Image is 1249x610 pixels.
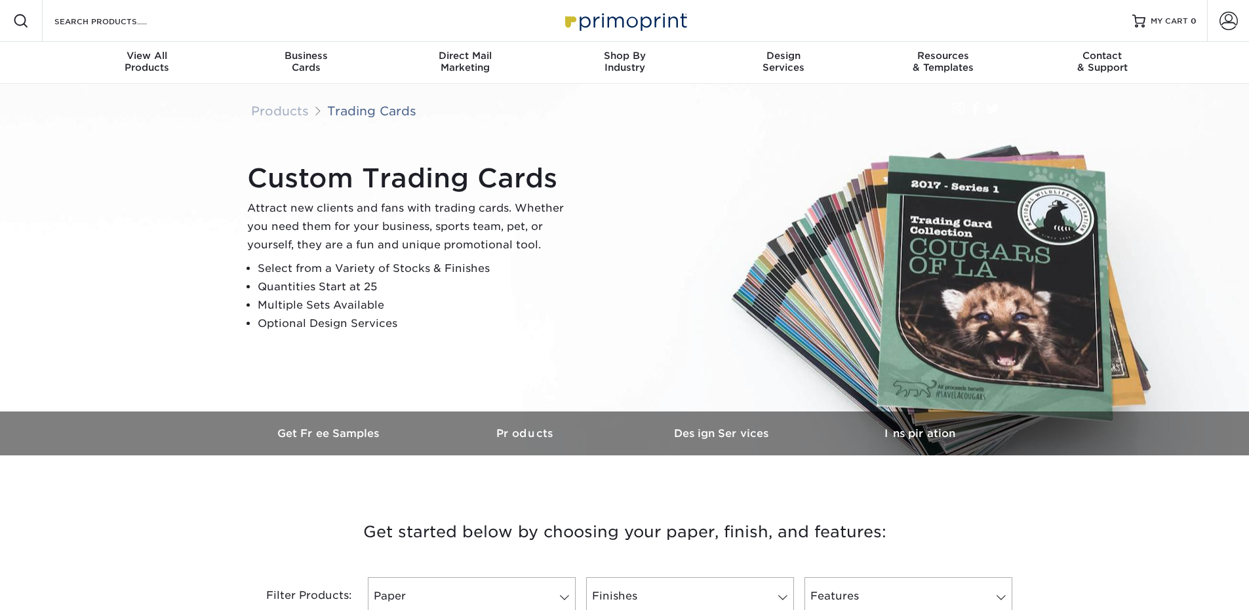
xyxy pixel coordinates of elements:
div: Products [68,50,227,73]
a: Inspiration [822,411,1018,455]
div: & Support [1023,50,1182,73]
span: Shop By [545,50,704,62]
span: Design [704,50,863,62]
span: Resources [863,50,1023,62]
span: Contact [1023,50,1182,62]
h3: Products [428,427,625,440]
span: View All [68,50,227,62]
h3: Inspiration [822,427,1018,440]
p: Attract new clients and fans with trading cards. Whether you need them for your business, sports ... [247,199,575,254]
span: MY CART [1151,16,1188,27]
a: Direct MailMarketing [386,42,545,84]
a: Resources& Templates [863,42,1023,84]
div: & Templates [863,50,1023,73]
div: Cards [226,50,386,73]
a: Contact& Support [1023,42,1182,84]
span: 0 [1191,16,1197,26]
span: Direct Mail [386,50,545,62]
h1: Custom Trading Cards [247,162,575,194]
li: Quantities Start at 25 [258,278,575,296]
input: SEARCH PRODUCTS..... [53,13,181,29]
span: Business [226,50,386,62]
a: Products [428,411,625,455]
a: BusinessCards [226,42,386,84]
a: DesignServices [704,42,863,84]
a: Products [251,104,309,118]
a: Trading Cards [327,104,416,118]
div: Industry [545,50,704,73]
div: Marketing [386,50,545,73]
h3: Get Free Samples [231,427,428,440]
a: Shop ByIndustry [545,42,704,84]
a: Design Services [625,411,822,455]
div: Services [704,50,863,73]
li: Select from a Variety of Stocks & Finishes [258,259,575,278]
li: Optional Design Services [258,315,575,333]
h3: Get started below by choosing your paper, finish, and features: [241,503,1008,562]
a: View AllProducts [68,42,227,84]
li: Multiple Sets Available [258,296,575,315]
img: Primoprint [559,7,690,35]
h3: Design Services [625,427,822,440]
a: Get Free Samples [231,411,428,455]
